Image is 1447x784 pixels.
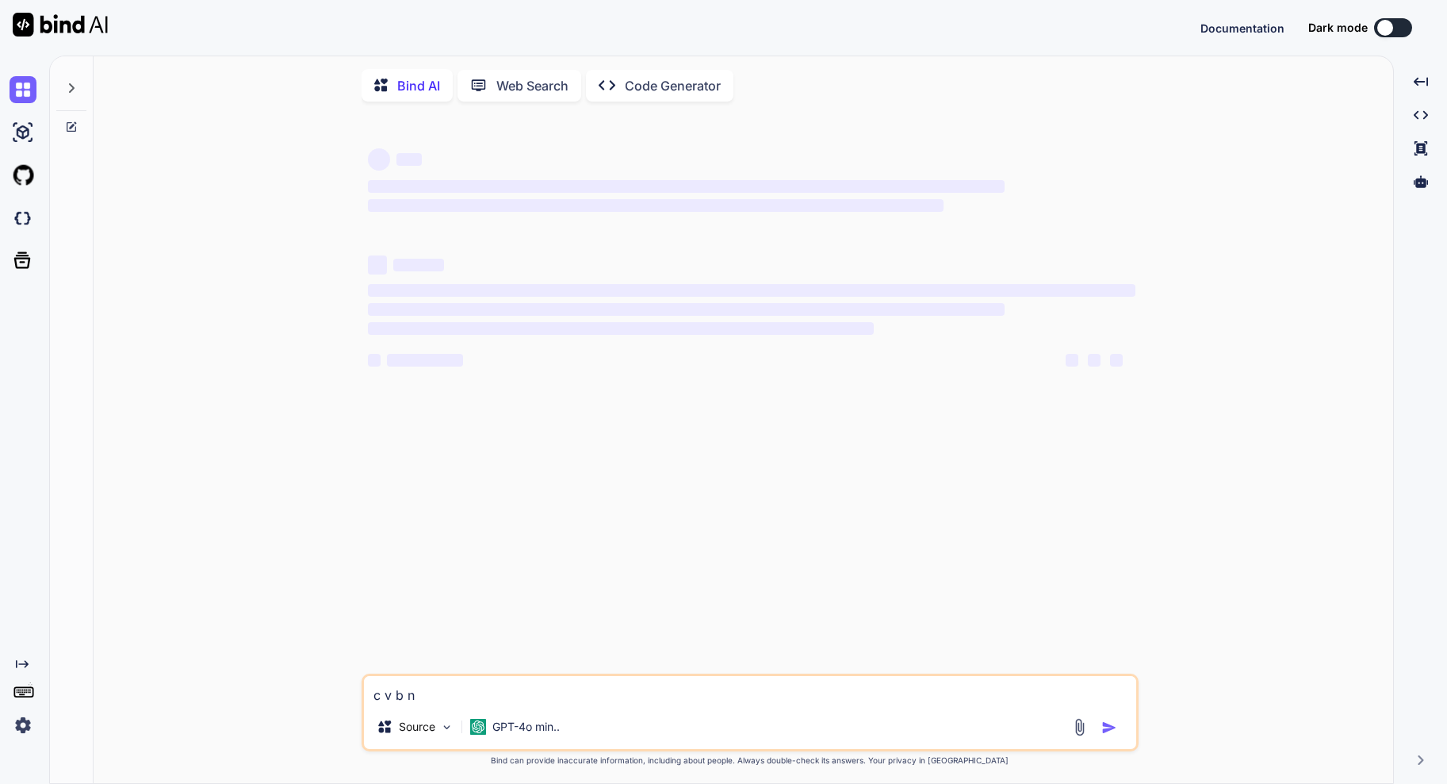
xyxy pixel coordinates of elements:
[10,162,36,189] img: githubLight
[10,76,36,103] img: chat
[10,712,36,739] img: settings
[364,676,1136,705] textarea: c v b n
[10,119,36,146] img: ai-studio
[1200,20,1284,37] button: Documentation
[625,76,721,95] p: Code Generator
[10,205,36,232] img: darkCloudIdeIcon
[440,721,454,734] img: Pick Models
[396,153,422,166] span: ‌
[1200,21,1284,35] span: Documentation
[368,322,875,335] span: ‌
[368,256,387,275] span: ‌
[368,303,1005,316] span: ‌
[387,354,463,367] span: ‌
[368,180,1005,193] span: ‌
[492,719,560,735] p: GPT-4o min..
[1308,20,1368,36] span: Dark mode
[368,148,390,171] span: ‌
[1070,718,1089,736] img: attachment
[368,354,381,367] span: ‌
[397,76,440,95] p: Bind AI
[1101,720,1117,736] img: icon
[1066,354,1078,367] span: ‌
[399,719,435,735] p: Source
[393,259,444,271] span: ‌
[368,199,944,212] span: ‌
[13,13,108,37] img: Bind AI
[496,76,568,95] p: Web Search
[362,755,1139,767] p: Bind can provide inaccurate information, including about people. Always double-check its answers....
[1110,354,1123,367] span: ‌
[470,719,486,735] img: GPT-4o mini
[1088,354,1101,367] span: ‌
[368,284,1135,297] span: ‌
